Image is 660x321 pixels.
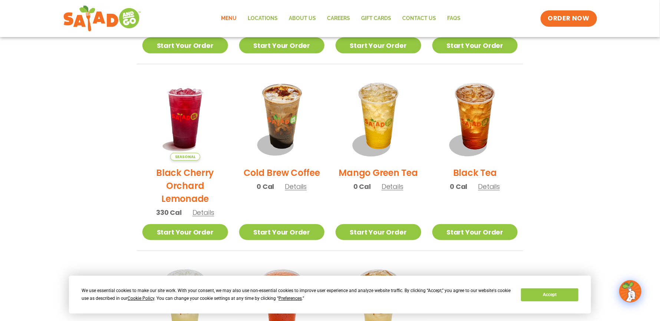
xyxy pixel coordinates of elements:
a: Start Your Order [432,37,518,53]
a: Start Your Order [239,224,325,240]
span: Seasonal [170,153,200,161]
a: Careers [321,10,356,27]
a: Contact Us [397,10,442,27]
img: new-SAG-logo-768×292 [63,4,141,33]
span: Preferences [278,296,302,301]
h2: Cold Brew Coffee [244,166,320,179]
h2: Black Tea [453,166,497,179]
span: Cookie Policy [128,296,154,301]
img: Product photo for Black Tea [432,75,518,161]
a: ORDER NOW [541,10,597,27]
h2: Black Cherry Orchard Lemonade [142,166,228,205]
img: wpChatIcon [620,281,641,302]
a: Start Your Order [142,224,228,240]
img: Product photo for Cold Brew Coffee [239,75,325,161]
span: ORDER NOW [548,14,590,23]
h2: Mango Green Tea [339,166,418,179]
a: Start Your Order [432,224,518,240]
div: Cookie Consent Prompt [69,276,591,314]
span: 330 Cal [156,207,182,217]
a: FAQs [442,10,466,27]
img: Product photo for Mango Green Tea [336,75,421,161]
a: Locations [242,10,283,27]
button: Accept [521,288,578,301]
nav: Menu [215,10,466,27]
span: 0 Cal [353,181,371,191]
span: Details [285,182,307,191]
a: Menu [215,10,242,27]
img: Product photo for Black Cherry Orchard Lemonade [142,75,228,161]
a: GIFT CARDS [356,10,397,27]
span: Details [478,182,500,191]
a: Start Your Order [336,224,421,240]
span: 0 Cal [257,181,274,191]
div: We use essential cookies to make our site work. With your consent, we may also use non-essential ... [82,287,512,302]
span: 0 Cal [450,181,467,191]
a: About Us [283,10,321,27]
a: Start Your Order [142,37,228,53]
span: Details [382,182,403,191]
span: Details [192,208,214,217]
a: Start Your Order [239,37,325,53]
a: Start Your Order [336,37,421,53]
